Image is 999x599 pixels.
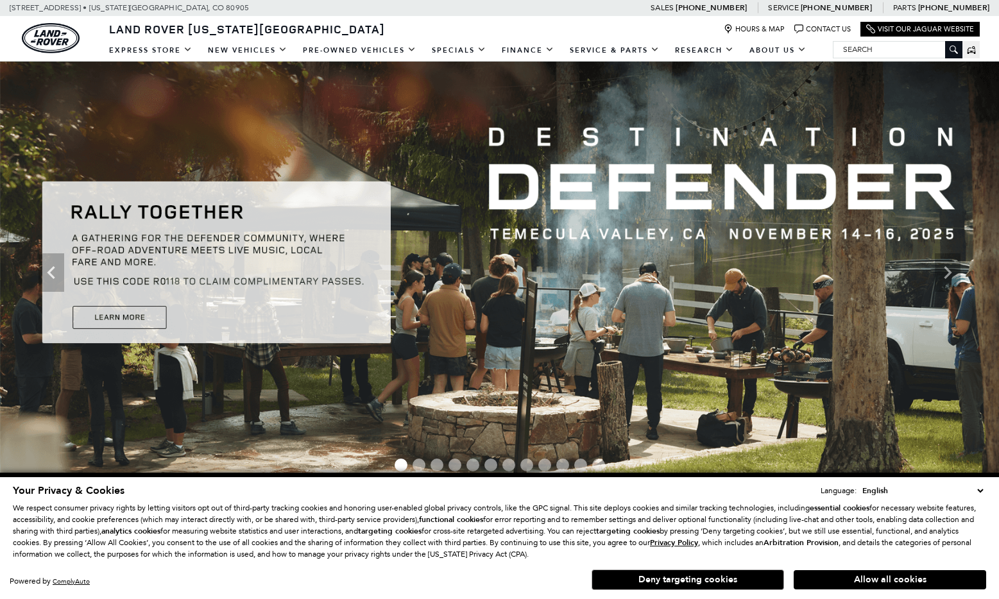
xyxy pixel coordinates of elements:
span: Go to slide 6 [484,459,497,471]
div: Next [935,253,961,292]
span: Go to slide 3 [431,459,443,471]
a: [STREET_ADDRESS] • [US_STATE][GEOGRAPHIC_DATA], CO 80905 [10,3,249,12]
span: Parts [893,3,916,12]
a: [PHONE_NUMBER] [918,3,989,13]
u: Privacy Policy [650,537,698,548]
span: Go to slide 10 [556,459,569,471]
span: Land Rover [US_STATE][GEOGRAPHIC_DATA] [109,21,385,37]
button: Allow all cookies [794,570,986,589]
a: About Us [742,39,814,62]
a: [PHONE_NUMBER] [676,3,747,13]
span: Go to slide 4 [448,459,461,471]
a: New Vehicles [200,39,295,62]
span: Go to slide 1 [395,459,407,471]
a: Service & Parts [562,39,667,62]
strong: essential cookies [810,503,869,513]
input: Search [833,42,962,57]
a: Land Rover [US_STATE][GEOGRAPHIC_DATA] [101,21,393,37]
strong: Arbitration Provision [764,537,839,548]
span: Your Privacy & Cookies [13,484,124,498]
a: Contact Us [794,24,851,34]
span: Go to slide 5 [466,459,479,471]
a: [PHONE_NUMBER] [801,3,872,13]
a: Visit Our Jaguar Website [866,24,974,34]
span: Go to slide 9 [538,459,551,471]
span: Go to slide 2 [413,459,425,471]
a: Specials [424,39,494,62]
p: We respect consumer privacy rights by letting visitors opt out of third-party tracking cookies an... [13,502,986,560]
strong: targeting cookies [596,526,660,536]
span: Go to slide 12 [592,459,605,471]
strong: targeting cookies [358,526,422,536]
div: Powered by [10,577,90,586]
button: Deny targeting cookies [592,569,784,590]
span: Go to slide 8 [520,459,533,471]
div: Language: [821,487,857,494]
strong: analytics cookies [101,526,160,536]
strong: functional cookies [419,514,483,525]
img: Land Rover [22,23,80,53]
a: Finance [494,39,562,62]
a: land-rover [22,23,80,53]
a: Research [667,39,742,62]
span: Go to slide 7 [502,459,515,471]
a: ComplyAuto [53,577,90,586]
select: Language Select [859,484,986,497]
span: Service [768,3,798,12]
span: Go to slide 11 [574,459,587,471]
a: Hours & Map [724,24,785,34]
a: EXPRESS STORE [101,39,200,62]
a: Privacy Policy [650,538,698,547]
nav: Main Navigation [101,39,814,62]
a: Pre-Owned Vehicles [295,39,424,62]
div: Previous [38,253,64,292]
span: Sales [651,3,674,12]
